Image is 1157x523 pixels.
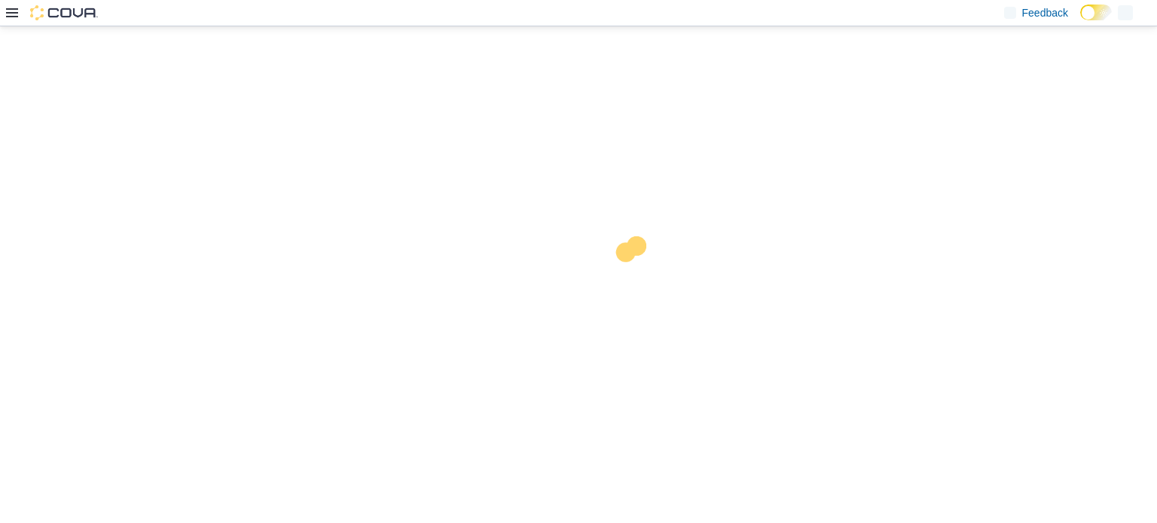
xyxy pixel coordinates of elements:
[578,225,691,338] img: cova-loader
[30,5,98,20] img: Cova
[1080,5,1112,20] input: Dark Mode
[1080,20,1081,21] span: Dark Mode
[1022,5,1068,20] span: Feedback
